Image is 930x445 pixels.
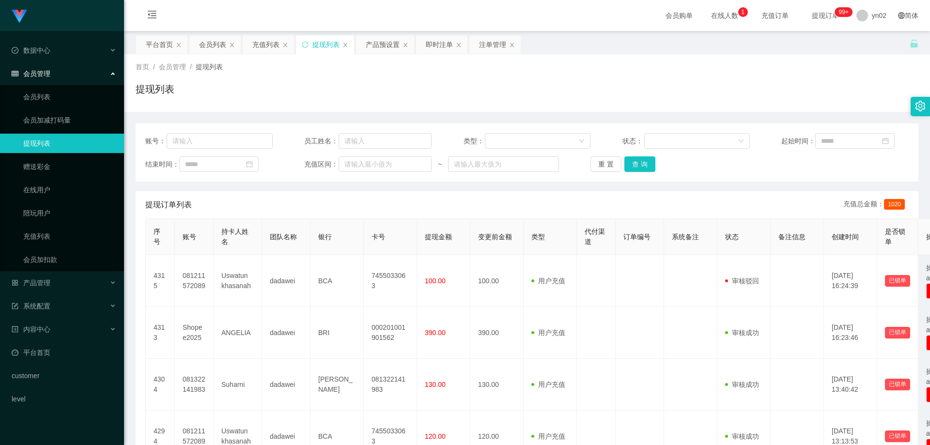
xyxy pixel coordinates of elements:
[364,255,417,307] td: 7455033063
[12,325,50,333] span: 内容中心
[146,359,175,411] td: 4304
[246,161,253,168] i: 图标: calendar
[885,379,910,390] button: 已锁单
[470,255,524,307] td: 100.00
[310,359,364,411] td: [PERSON_NAME]
[824,255,877,307] td: [DATE] 16:24:39
[12,279,18,286] i: 图标: appstore-o
[12,10,27,23] img: logo.9652507e.png
[190,63,192,71] span: /
[310,255,364,307] td: BCA
[885,327,910,338] button: 已锁单
[835,7,852,17] sup: 272
[175,359,214,411] td: 081322141983
[738,7,748,17] sup: 1
[12,303,18,309] i: 图标: form
[910,39,918,48] i: 图标: unlock
[509,42,515,48] i: 图标: close
[136,63,149,71] span: 首页
[136,82,174,96] h1: 提现列表
[175,307,214,359] td: Shopee2025
[12,326,18,333] i: 图标: profile
[884,199,905,210] span: 1020
[154,228,160,246] span: 序号
[478,233,512,241] span: 变更前金额
[23,180,116,199] a: 在线用户
[622,136,644,146] span: 状态：
[175,255,214,307] td: 081211572089
[146,35,173,54] div: 平台首页
[183,233,196,241] span: 账号
[781,136,815,146] span: 起始时间：
[23,110,116,130] a: 会员加减打码量
[456,42,462,48] i: 图标: close
[372,233,385,241] span: 卡号
[146,255,175,307] td: 4315
[725,329,759,337] span: 审核成功
[310,307,364,359] td: BRI
[221,228,248,246] span: 持卡人姓名
[176,42,182,48] i: 图标: close
[196,63,223,71] span: 提现列表
[531,381,565,388] span: 用户充值
[425,329,446,337] span: 390.00
[464,136,485,146] span: 类型：
[12,389,116,409] a: level
[832,233,859,241] span: 创建时间
[159,63,186,71] span: 会员管理
[470,307,524,359] td: 390.00
[214,359,262,411] td: Suharni
[531,329,565,337] span: 用户充值
[479,35,506,54] div: 注单管理
[318,233,332,241] span: 银行
[12,70,18,77] i: 图标: table
[262,255,310,307] td: dadawei
[531,432,565,440] span: 用户充值
[23,250,116,269] a: 会员加扣款
[757,12,793,19] span: 充值订单
[262,307,310,359] td: dadawei
[23,134,116,153] a: 提现列表
[339,156,432,172] input: 请输入最小值为
[146,307,175,359] td: 4313
[425,233,452,241] span: 提现金额
[531,233,545,241] span: 类型
[448,156,558,172] input: 请输入最大值为
[898,12,905,19] i: 图标: global
[366,35,400,54] div: 产品预设置
[426,35,453,54] div: 即时注单
[706,12,743,19] span: 在线人数
[885,228,905,246] span: 是否锁单
[624,156,655,172] button: 查 询
[807,12,844,19] span: 提现订单
[12,70,50,77] span: 会员管理
[229,42,235,48] i: 图标: close
[214,307,262,359] td: ANGELIA
[843,199,909,211] div: 充值总金额：
[882,138,889,144] i: 图标: calendar
[252,35,279,54] div: 充值列表
[145,159,179,169] span: 结束时间：
[312,35,340,54] div: 提现列表
[339,133,432,149] input: 请输入
[23,157,116,176] a: 赠送彩金
[579,138,585,145] i: 图标: down
[425,277,446,285] span: 100.00
[425,432,446,440] span: 120.00
[741,7,744,17] p: 1
[136,0,169,31] i: 图标: menu-fold
[432,159,448,169] span: ~
[12,343,116,362] a: 图标: dashboard平台首页
[167,133,273,149] input: 请输入
[302,41,309,48] i: 图标: sync
[403,42,408,48] i: 图标: close
[12,279,50,287] span: 产品管理
[342,42,348,48] i: 图标: close
[738,138,744,145] i: 图标: down
[425,381,446,388] span: 130.00
[12,47,18,54] i: 图标: check-circle-o
[12,302,50,310] span: 系统配置
[23,87,116,107] a: 会员列表
[145,199,192,211] span: 提现订单列表
[153,63,155,71] span: /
